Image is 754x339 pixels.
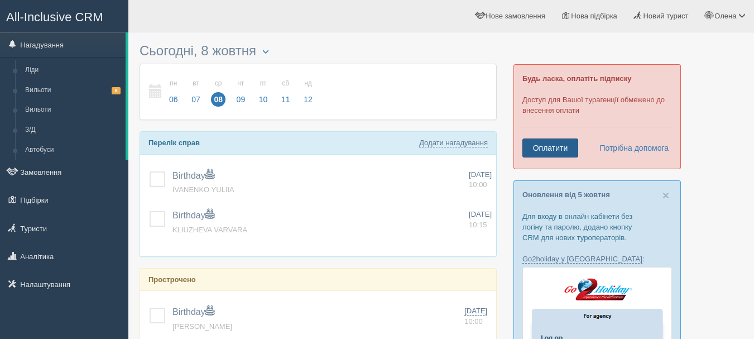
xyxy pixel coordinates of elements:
[20,120,126,140] a: З/Д
[662,189,669,202] span: ×
[522,255,642,264] a: Go2holiday у [GEOGRAPHIC_DATA]
[522,190,610,199] a: Оновлення від 5 жовтня
[297,73,316,111] a: нд 12
[662,189,669,201] button: Close
[148,139,200,147] b: Перелік справ
[256,79,271,88] small: пт
[301,79,315,88] small: нд
[189,92,203,107] span: 07
[185,73,206,111] a: вт 07
[208,73,229,111] a: ср 08
[513,64,681,169] div: Доступ для Вашої турагенції обмежено до внесення оплати
[522,139,578,157] a: Оплатити
[20,100,126,120] a: Вильоти
[1,1,128,31] a: All-Inclusive CRM
[469,170,492,190] a: [DATE] 10:00
[522,74,631,83] b: Будь ласка, оплатіть підписку
[643,12,688,20] span: Новий турист
[172,171,214,180] a: Birthday
[172,211,214,220] a: Birthday
[464,307,487,316] span: [DATE]
[419,139,488,147] a: Додати нагадування
[112,87,121,94] span: 8
[469,180,487,189] span: 10:00
[522,254,672,264] p: :
[522,211,672,243] p: Для входу в онлайн кабінети без логіну та паролю, додано кнопку CRM для нових туроператорів.
[6,10,103,24] span: All-Inclusive CRM
[469,170,492,179] span: [DATE]
[172,226,247,234] a: KLIUZHEVA VARVARA
[172,322,232,331] a: [PERSON_NAME]
[211,79,225,88] small: ср
[486,12,545,20] span: Нове замовлення
[571,12,617,20] span: Нова підбірка
[464,317,483,326] span: 10:00
[166,79,181,88] small: пн
[253,73,274,111] a: пт 10
[20,60,126,80] a: Ліди
[230,73,252,111] a: чт 09
[172,307,214,317] a: Birthday
[234,79,248,88] small: чт
[20,80,126,101] a: Вильоти8
[278,79,293,88] small: сб
[20,140,126,160] a: Автобуси
[189,79,203,88] small: вт
[256,92,271,107] span: 10
[211,92,225,107] span: 08
[469,210,492,218] span: [DATE]
[172,185,234,194] a: IVANENKO YULIIA
[714,12,736,20] span: Олена
[234,92,248,107] span: 09
[148,275,196,284] b: Прострочено
[301,92,315,107] span: 12
[163,73,184,111] a: пн 06
[140,44,497,58] h3: Сьогодні, 8 жовтня
[469,209,492,230] a: [DATE] 10:15
[278,92,293,107] span: 11
[166,92,181,107] span: 06
[592,139,669,157] a: Потрібна допомога
[464,306,492,327] a: [DATE] 10:00
[275,73,296,111] a: сб 11
[469,221,487,229] span: 10:15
